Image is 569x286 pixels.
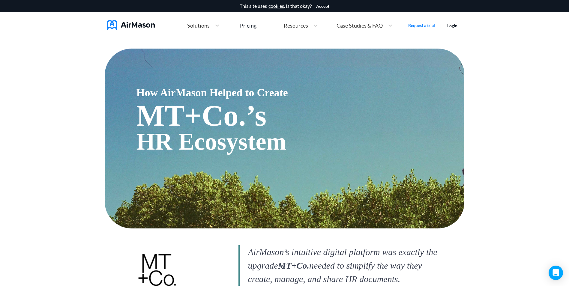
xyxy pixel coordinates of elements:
b: MT+Co. [278,261,310,270]
button: Accept cookies [316,4,329,9]
span: Case Studies & FAQ [337,23,383,28]
div: Open Intercom Messenger [549,266,563,280]
a: cookies [268,3,284,9]
h1: MT+Co.’s [136,101,465,131]
a: Pricing [240,20,256,31]
img: AirMason Logo [107,20,155,30]
span: How AirMason Helped to Create [136,85,465,101]
a: Request a trial [408,22,435,28]
span: Solutions [187,23,210,28]
span: Resources [284,23,308,28]
span: HR Ecosystem [136,124,465,159]
p: AirMason’s intuitive digital platform was exactly the upgrade needed to simplify the way they cre... [238,245,445,286]
div: Pricing [240,23,256,28]
span: | [440,22,442,28]
a: Login [447,23,457,28]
